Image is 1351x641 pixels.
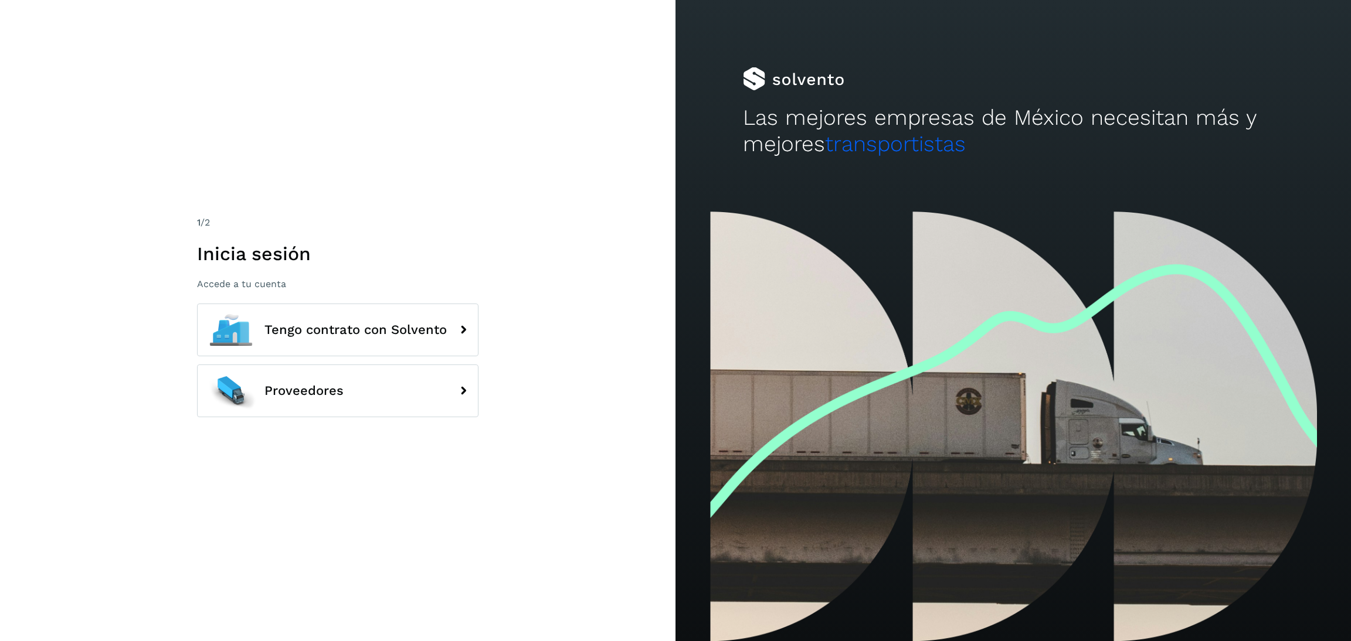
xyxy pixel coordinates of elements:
[264,323,447,337] span: Tengo contrato con Solvento
[197,278,478,289] p: Accede a tu cuenta
[743,105,1284,157] h2: Las mejores empresas de México necesitan más y mejores
[264,384,344,398] span: Proveedores
[197,216,478,230] div: /2
[197,304,478,356] button: Tengo contrato con Solvento
[197,364,478,417] button: Proveedores
[197,217,201,228] span: 1
[197,243,478,265] h1: Inicia sesión
[825,131,966,156] span: transportistas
